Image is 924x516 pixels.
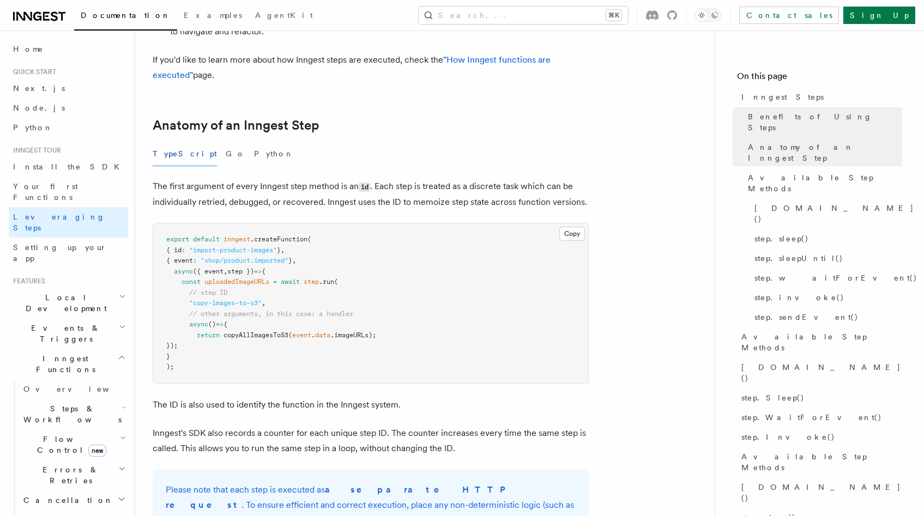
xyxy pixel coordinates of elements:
[741,412,882,423] span: step.WaitForEvent()
[750,307,902,327] a: step.sendEvent()
[754,233,809,244] span: step.sleep()
[748,142,902,163] span: Anatomy of an Inngest Step
[193,257,197,264] span: :
[166,342,178,349] span: });
[13,44,44,54] span: Home
[19,379,128,399] a: Overview
[750,288,902,307] a: step.invoke()
[737,408,902,427] a: step.WaitForEvent()
[9,349,128,379] button: Inngest Functions
[737,477,902,508] a: [DOMAIN_NAME]()
[741,331,902,353] span: Available Step Methods
[750,268,902,288] a: step.waitForEvent()
[741,482,902,503] span: [DOMAIN_NAME]()
[23,385,136,393] span: Overview
[288,257,292,264] span: }
[153,142,217,166] button: TypeScript
[9,98,128,118] a: Node.js
[737,447,902,477] a: Available Step Methods
[224,320,227,328] span: {
[273,278,277,286] span: =
[208,320,216,328] span: ()
[748,111,902,133] span: Benefits of Using Steps
[13,104,65,112] span: Node.js
[74,3,177,31] a: Documentation
[262,299,265,307] span: ,
[741,451,902,473] span: Available Step Methods
[9,39,128,59] a: Home
[737,70,902,87] h4: On this page
[750,229,902,248] a: step.sleep()
[739,7,839,24] a: Contact sales
[174,268,193,275] span: async
[9,292,119,314] span: Local Development
[224,235,250,243] span: inngest
[315,331,330,339] span: data
[189,246,277,254] span: "import-product-images"
[153,397,589,412] p: The ID is also used to identify the function in the Inngest system.
[741,432,835,442] span: step.Invoke()
[19,490,128,510] button: Cancellation
[750,248,902,268] a: step.sleepUntil()
[224,268,227,275] span: ,
[166,257,193,264] span: { event
[9,118,128,137] a: Python
[9,78,128,98] a: Next.js
[559,227,585,241] button: Copy
[13,123,53,132] span: Python
[19,495,113,506] span: Cancellation
[330,331,376,339] span: .imageURLs);
[250,235,307,243] span: .createFunction
[166,353,170,360] span: }
[153,426,589,456] p: Inngest's SDK also records a counter for each unique step ID. The counter increases every time th...
[184,11,242,20] span: Examples
[741,92,824,102] span: Inngest Steps
[9,318,128,349] button: Events & Triggers
[754,253,843,264] span: step.sleepUntil()
[319,278,334,286] span: .run
[182,278,201,286] span: const
[754,203,914,224] span: [DOMAIN_NAME]()
[9,157,128,177] a: Install the SDK
[737,327,902,357] a: Available Step Methods
[9,323,119,344] span: Events & Triggers
[292,331,311,339] span: event
[13,182,78,202] span: Your first Functions
[227,268,254,275] span: step })
[19,464,118,486] span: Errors & Retries
[741,392,805,403] span: step.Sleep()
[254,142,294,166] button: Python
[193,235,220,243] span: default
[153,118,319,133] a: Anatomy of an Inngest Step
[166,363,174,371] span: );
[281,278,300,286] span: await
[754,312,859,323] span: step.sendEvent()
[189,299,262,307] span: "copy-images-to-s3"
[277,246,281,254] span: }
[9,288,128,318] button: Local Development
[166,484,512,510] strong: a separate HTTP request
[197,331,220,339] span: return
[9,68,56,76] span: Quick start
[19,403,122,425] span: Steps & Workflows
[750,198,902,229] a: [DOMAIN_NAME]()
[311,331,315,339] span: .
[204,278,269,286] span: uploadedImageURLs
[255,11,313,20] span: AgentKit
[737,427,902,447] a: step.Invoke()
[606,10,621,21] kbd: ⌘K
[193,268,224,275] span: ({ event
[737,388,902,408] a: step.Sleep()
[695,9,721,22] button: Toggle dark mode
[754,292,844,303] span: step.invoke()
[13,162,126,171] span: Install the SDK
[226,142,245,166] button: Go
[744,107,902,137] a: Benefits of Using Steps
[334,278,338,286] span: (
[744,168,902,198] a: Available Step Methods
[737,357,902,388] a: [DOMAIN_NAME]()
[189,289,227,296] span: // step ID
[292,257,296,264] span: ,
[304,278,319,286] span: step
[182,246,185,254] span: :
